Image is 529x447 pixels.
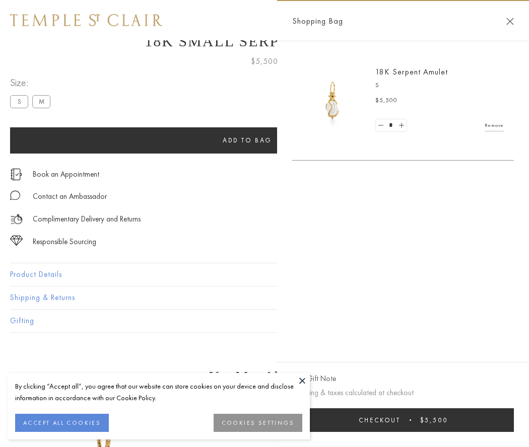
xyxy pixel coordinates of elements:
button: ACCEPT ALL COOKIES [15,414,109,432]
button: Gifting [10,310,519,332]
img: MessageIcon-01_2.svg [10,190,20,200]
span: Shopping Bag [292,15,343,28]
div: Responsible Sourcing [33,236,96,248]
span: $5,500 [251,55,278,68]
button: COOKIES SETTINGS [214,414,302,432]
img: P51836-E11SERPPV [302,70,363,131]
button: Checkout $5,500 [292,408,514,432]
img: Temple St. Clair [10,14,162,26]
span: $5,500 [375,96,398,106]
button: Add Gift Note [292,372,336,385]
a: Book an Appointment [33,169,99,180]
h3: You May Also Like [25,368,504,385]
span: Size: [10,74,54,91]
h1: 18K Small Serpent Amulet [10,33,519,50]
button: Product Details [10,263,519,286]
img: icon_appointment.svg [10,169,22,180]
p: Shipping & taxes calculated at checkout [292,387,514,399]
button: Add to bag [10,127,485,154]
label: S [10,95,28,108]
a: Remove [485,120,504,131]
div: Contact an Ambassador [33,190,107,203]
p: Complimentary Delivery and Returns [33,213,141,226]
a: Set quantity to 2 [396,119,406,132]
a: 18K Serpent Amulet [375,66,448,77]
div: By clicking “Accept all”, you agree that our website can store cookies on your device and disclos... [15,381,302,404]
span: Checkout [359,416,401,424]
button: Shipping & Returns [10,286,519,309]
img: icon_sourcing.svg [10,236,23,246]
button: Close Shopping Bag [506,18,514,25]
span: $5,500 [420,416,448,424]
label: M [32,95,50,108]
a: Set quantity to 0 [376,119,386,132]
p: S [375,81,504,91]
img: icon_delivery.svg [10,213,23,226]
span: Add to bag [223,136,272,144]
